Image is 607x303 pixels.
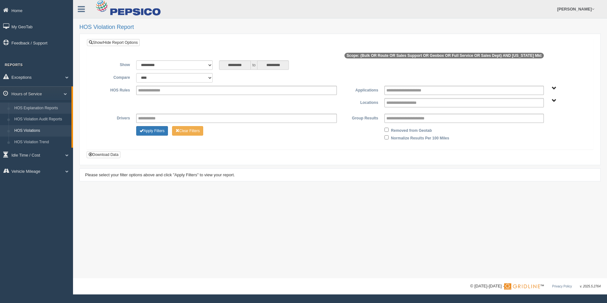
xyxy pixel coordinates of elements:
label: Normalize Results Per 100 Miles [391,134,449,141]
span: Please select your filter options above and click "Apply Filters" to view your report. [85,172,235,177]
button: Change Filter Options [172,126,203,136]
a: HOS Violation Trend [11,137,71,148]
a: HOS Violation Audit Reports [11,114,71,125]
label: Compare [92,73,133,81]
label: Locations [340,98,381,106]
span: v. 2025.5.2764 [580,285,601,288]
div: © [DATE]-[DATE] - ™ [470,283,601,290]
span: to [251,60,257,70]
a: HOS Violations [11,125,71,137]
span: Scope: (Bulk OR Route OR Sales Support OR Geobox OR Full Service OR Sales Dept) AND [US_STATE] Mkt [344,53,544,58]
h2: HOS Violation Report [79,24,601,30]
label: Applications [340,86,381,93]
label: Removed from Geotab [391,126,432,134]
button: Download Data [87,151,120,158]
label: Show [92,60,133,68]
a: HOS Explanation Reports [11,103,71,114]
button: Change Filter Options [136,126,168,136]
label: Drivers [92,114,133,121]
a: Show/Hide Report Options [87,39,140,46]
label: Group Results [340,114,381,121]
img: Gridline [504,283,540,290]
label: HOS Rules [92,86,133,93]
a: Privacy Policy [552,285,572,288]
